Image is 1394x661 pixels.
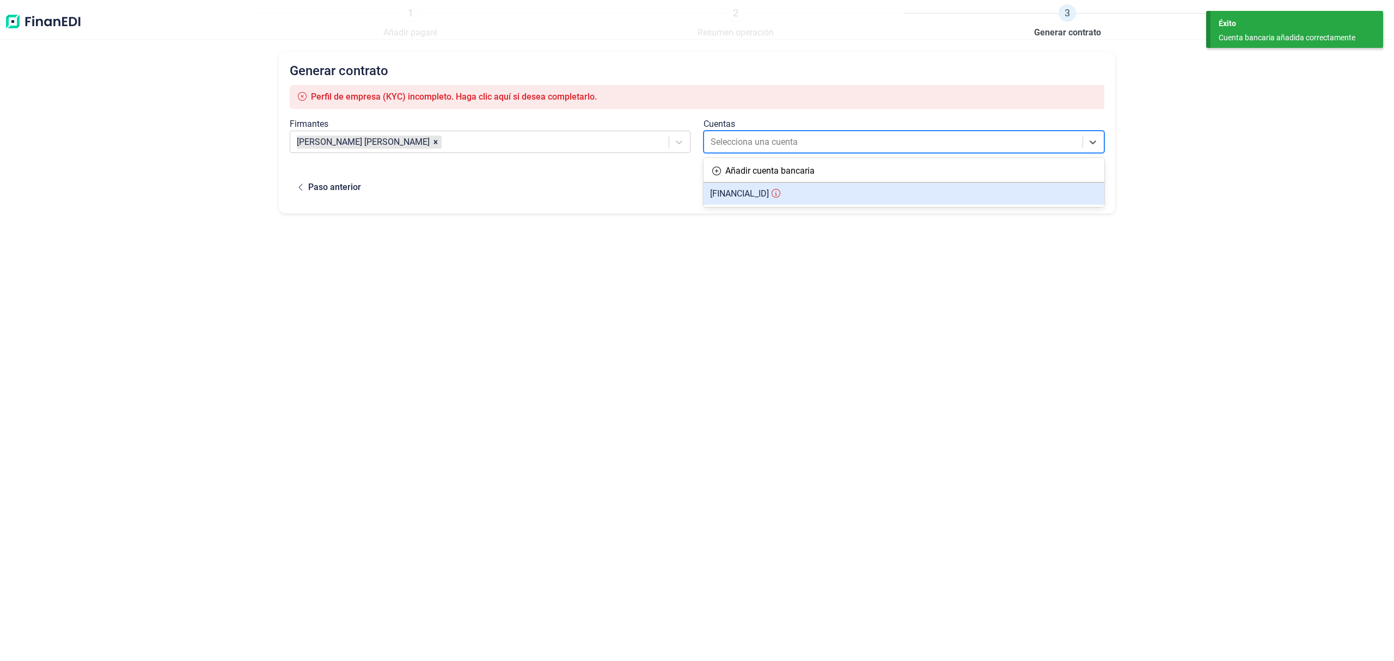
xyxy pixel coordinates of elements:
[704,160,823,182] button: Añadir cuenta bancaria
[308,181,361,194] div: Paso anterior
[290,63,1104,78] h2: Generar contrato
[297,136,430,149] article: [PERSON_NAME] [PERSON_NAME]
[1034,4,1101,39] a: 3Generar contrato
[710,188,769,199] span: [FINANCIAL_ID]
[704,160,1104,182] div: Añadir cuenta bancaria
[704,118,1104,131] div: Cuentas
[4,4,82,39] img: Logo de aplicación
[430,136,442,149] div: Remove MARIA CARMEN
[290,172,370,203] button: Paso anterior
[725,164,815,178] div: Añadir cuenta bancaria
[1219,18,1375,29] div: Éxito
[311,91,597,102] span: Perfil de empresa (KYC) incompleto. Haga clic aquí si desea completarlo.
[1219,32,1367,44] div: Cuenta bancaria añadida correctamente
[1059,4,1076,22] span: 3
[1034,26,1101,39] span: Generar contrato
[290,118,690,131] div: Firmantes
